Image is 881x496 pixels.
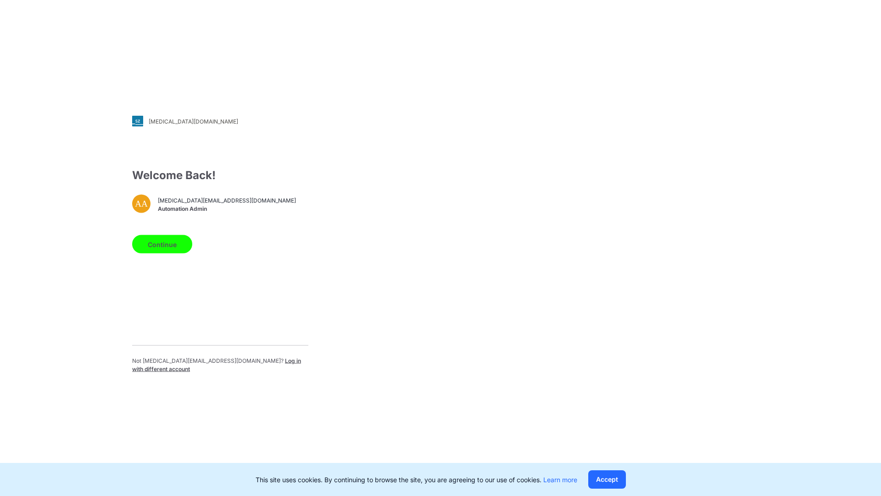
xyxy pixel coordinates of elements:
[132,167,308,184] div: Welcome Back!
[158,196,296,204] span: [MEDICAL_DATA][EMAIL_ADDRESS][DOMAIN_NAME]
[256,475,577,485] p: This site uses cookies. By continuing to browse the site, you are agreeing to our use of cookies.
[132,116,143,127] img: svg+xml;base64,PHN2ZyB3aWR0aD0iMjgiIGhlaWdodD0iMjgiIHZpZXdCb3g9IjAgMCAyOCAyOCIgZmlsbD0ibm9uZSIgeG...
[149,118,238,124] div: [MEDICAL_DATA][DOMAIN_NAME]
[543,476,577,484] a: Learn more
[743,23,858,39] img: browzwear-logo.73288ffb.svg
[588,470,626,489] button: Accept
[132,235,192,254] button: Continue
[132,195,151,213] div: AA
[158,204,296,213] span: Automation Admin
[132,116,308,127] a: [MEDICAL_DATA][DOMAIN_NAME]
[132,357,308,373] p: Not [MEDICAL_DATA][EMAIL_ADDRESS][DOMAIN_NAME] ?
